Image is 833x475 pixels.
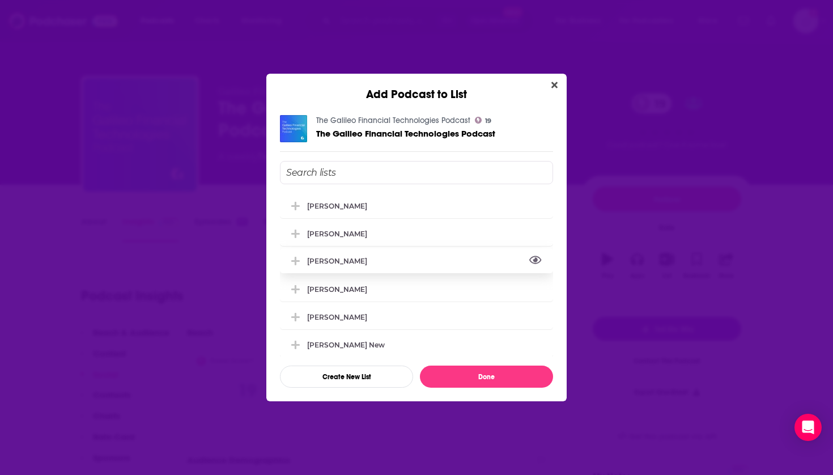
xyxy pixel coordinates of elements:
[280,248,553,273] div: Jason Costain
[280,332,553,357] div: Steve Orrin New
[367,263,374,264] button: View Link
[280,193,553,218] div: Thomas Smith
[280,161,553,388] div: Add Podcast To List
[420,366,553,388] button: Done
[280,221,553,246] div: Curt Moore
[307,313,367,321] div: [PERSON_NAME]
[266,74,567,101] div: Add Podcast to List
[316,116,470,125] a: The Galileo Financial Technologies Podcast
[475,117,491,124] a: 19
[316,129,495,138] a: The Galileo Financial Technologies Podcast
[280,366,413,388] button: Create New List
[280,161,553,184] input: Search lists
[307,257,374,265] div: [PERSON_NAME]
[280,277,553,302] div: Deborah Cribbs
[280,304,553,329] div: Maureen Falvey
[307,285,367,294] div: [PERSON_NAME]
[316,128,495,139] span: The Galileo Financial Technologies Podcast
[280,115,307,142] img: The Galileo Financial Technologies Podcast
[307,230,367,238] div: [PERSON_NAME]
[307,341,385,349] div: [PERSON_NAME] New
[794,414,822,441] div: Open Intercom Messenger
[485,118,491,124] span: 19
[547,78,562,92] button: Close
[307,202,367,210] div: [PERSON_NAME]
